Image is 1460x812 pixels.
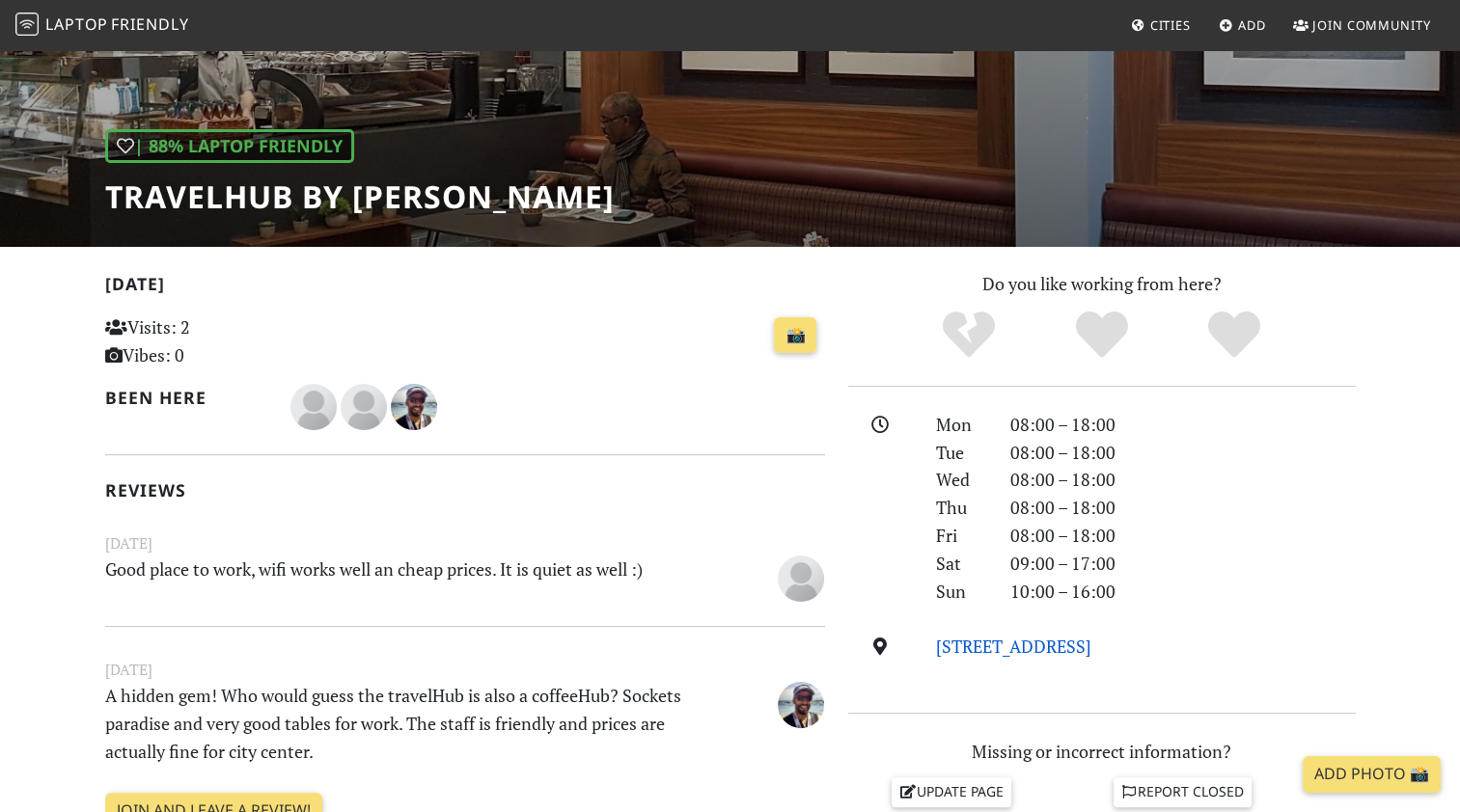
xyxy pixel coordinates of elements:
a: Update page [892,777,1011,806]
a: Cities [1123,8,1198,42]
div: 09:00 – 17:00 [999,550,1367,578]
span: Carlos Monteiro [778,691,824,715]
span: Carlos Monteiro [391,393,437,417]
div: Tue [924,439,998,467]
span: Ivan Vicente [778,564,824,587]
img: blank-535327c66bd565773addf3077783bbfce4b00ec00e9fd257753287c682c7fa38.png [341,384,387,430]
div: Yes [1035,309,1169,362]
div: Mon [924,411,998,439]
a: 📸 [774,317,816,354]
div: Thu [924,494,998,522]
div: Fri [924,522,998,550]
div: Sat [924,550,998,578]
span: Friendly [111,14,188,35]
span: Add [1238,16,1266,34]
a: Add [1211,8,1274,42]
small: [DATE] [94,531,837,555]
div: 08:00 – 18:00 [999,466,1367,494]
p: Good place to work, wifi works well an cheap prices. It is quiet as well :) [94,555,713,599]
div: 08:00 – 18:00 [999,494,1367,522]
img: 1065-carlos.jpg [391,384,437,430]
p: Missing or incorrect information? [848,738,1356,766]
img: blank-535327c66bd565773addf3077783bbfce4b00ec00e9fd257753287c682c7fa38.png [290,384,337,430]
a: [STREET_ADDRESS] [936,635,1091,658]
p: A hidden gem! Who would guess the travelHub is also a coffeeHub? Sockets paradise and very good t... [94,682,713,765]
div: 08:00 – 18:00 [999,411,1367,439]
h2: Been here [105,388,268,408]
p: Visits: 2 Vibes: 0 [105,313,330,369]
div: 10:00 – 16:00 [999,578,1367,606]
span: Join Community [1312,16,1431,34]
span: Laptop [45,14,108,35]
a: Report closed [1114,777,1253,806]
p: Do you like working from here? [848,270,1356,298]
a: Add Photo 📸 [1303,756,1441,793]
h2: Reviews [105,480,825,501]
div: | 88% Laptop Friendly [105,129,354,163]
div: Sun [924,578,998,606]
h1: TravelHub by [PERSON_NAME] [105,178,615,215]
img: blank-535327c66bd565773addf3077783bbfce4b00ec00e9fd257753287c682c7fa38.png [778,555,824,602]
div: No [902,309,1035,362]
small: [DATE] [94,658,837,682]
img: 1065-carlos.jpg [778,682,824,728]
h2: [DATE] [105,274,825,302]
a: Join Community [1285,8,1439,42]
img: LaptopFriendly [15,13,39,36]
a: LaptopFriendly LaptopFriendly [15,9,189,42]
div: Definitely! [1168,309,1301,362]
div: 08:00 – 18:00 [999,439,1367,467]
span: Andrew Micklethwaite [290,393,341,417]
span: Cities [1150,16,1191,34]
div: Wed [924,466,998,494]
span: Ivan Vicente [341,393,391,417]
div: 08:00 – 18:00 [999,522,1367,550]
